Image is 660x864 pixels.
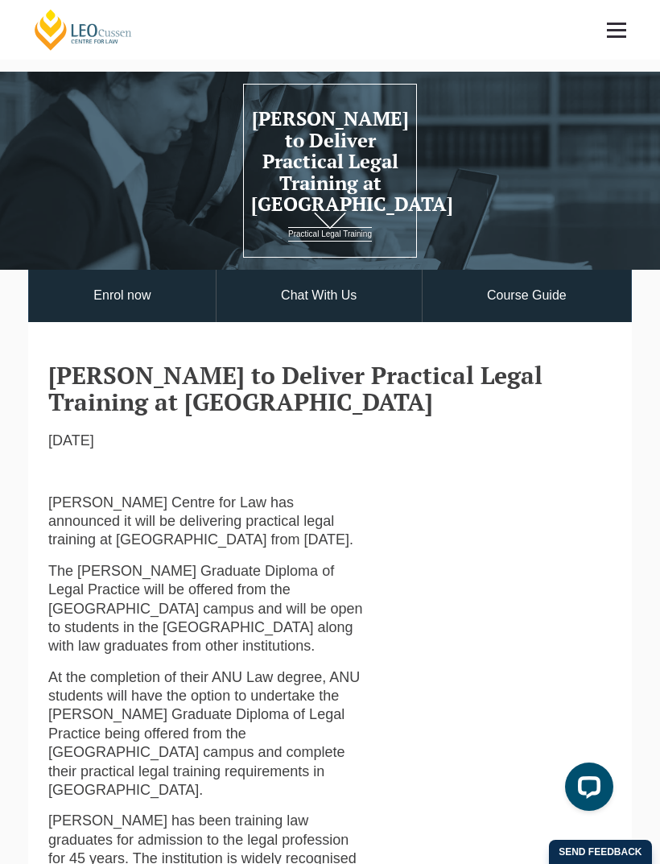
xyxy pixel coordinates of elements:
[48,362,612,415] h2: [PERSON_NAME] to Deliver Practical Legal Training at [GEOGRAPHIC_DATA]
[217,270,422,322] a: Chat With Us
[48,432,367,450] p: [DATE]
[423,270,631,322] a: Course Guide
[251,108,410,214] h1: [PERSON_NAME] to Deliver Practical Legal Training at [GEOGRAPHIC_DATA]
[32,8,134,52] a: [PERSON_NAME] Centre for Law
[288,227,372,242] a: Practical Legal Training
[48,494,367,550] p: [PERSON_NAME] Centre for Law has announced it will be delivering practical legal training at [GEO...
[552,756,620,824] iframe: LiveChat chat widget
[48,562,367,656] p: The [PERSON_NAME] Graduate Diploma of Legal Practice will be offered from the [GEOGRAPHIC_DATA] c...
[29,270,216,322] a: Enrol now
[48,668,367,800] p: At the completion of their ANU Law degree, ANU students will have the option to undertake the [PE...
